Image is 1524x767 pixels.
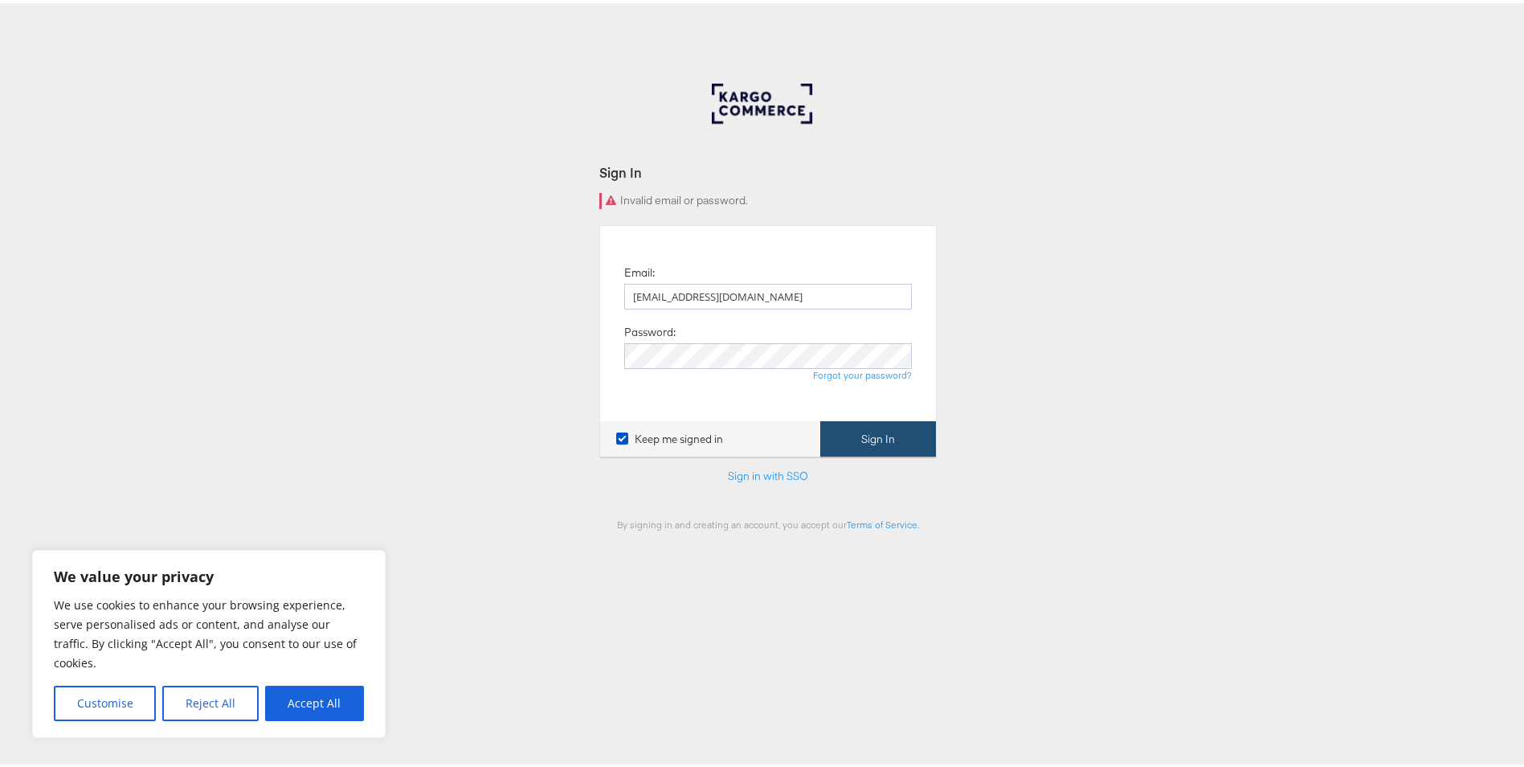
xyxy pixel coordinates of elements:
[624,322,676,337] label: Password:
[599,515,937,527] div: By signing in and creating an account, you accept our .
[54,564,364,583] p: We value your privacy
[599,190,937,206] div: Invalid email or password.
[820,418,936,454] button: Sign In
[624,281,912,306] input: Email
[813,366,912,378] a: Forgot your password?
[162,683,258,718] button: Reject All
[32,547,386,735] div: We value your privacy
[847,515,917,527] a: Terms of Service
[265,683,364,718] button: Accept All
[54,593,364,670] p: We use cookies to enhance your browsing experience, serve personalised ads or content, and analys...
[54,683,156,718] button: Customise
[728,466,808,480] a: Sign in with SSO
[624,262,655,277] label: Email:
[616,429,723,444] label: Keep me signed in
[599,160,937,178] div: Sign In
